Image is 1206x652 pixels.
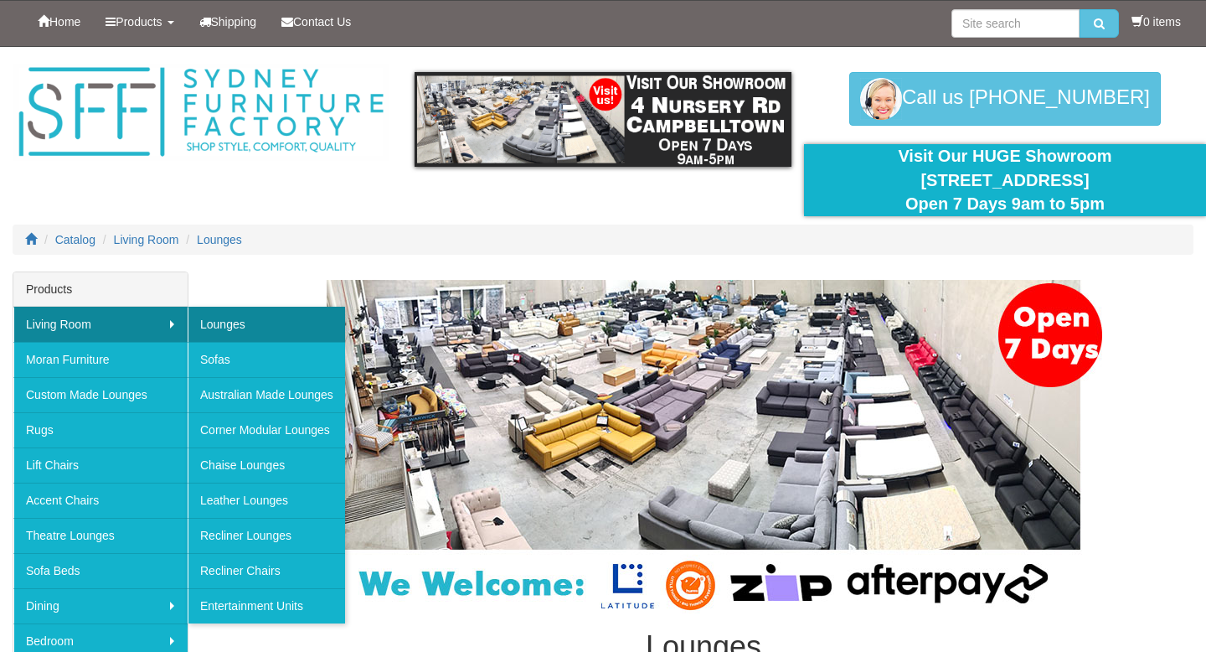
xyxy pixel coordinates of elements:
[13,342,188,377] a: Moran Furniture
[13,448,188,483] a: Lift Chairs
[1131,13,1181,30] li: 0 items
[188,307,345,342] a: Lounges
[197,233,242,246] a: Lounges
[188,588,345,624] a: Entertainment Units
[211,15,257,28] span: Shipping
[817,144,1193,216] div: Visit Our HUGE Showroom [STREET_ADDRESS] Open 7 Days 9am to 5pm
[25,1,93,43] a: Home
[116,15,162,28] span: Products
[188,518,345,553] a: Recliner Lounges
[13,518,188,553] a: Theatre Lounges
[13,483,188,518] a: Accent Chairs
[188,553,345,588] a: Recliner Chairs
[55,233,95,246] a: Catalog
[13,307,188,342] a: Living Room
[269,1,363,43] a: Contact Us
[93,1,186,43] a: Products
[13,64,389,161] img: Sydney Furniture Factory
[285,280,1122,613] img: Lounges
[188,377,345,412] a: Australian Made Lounges
[187,1,270,43] a: Shipping
[293,15,351,28] span: Contact Us
[188,342,345,377] a: Sofas
[13,588,188,624] a: Dining
[13,272,188,307] div: Products
[951,9,1080,38] input: Site search
[188,483,345,518] a: Leather Lounges
[114,233,179,246] a: Living Room
[13,377,188,412] a: Custom Made Lounges
[415,72,791,167] img: showroom.gif
[49,15,80,28] span: Home
[188,448,345,483] a: Chaise Lounges
[188,412,345,448] a: Corner Modular Lounges
[13,553,188,588] a: Sofa Beds
[13,412,188,448] a: Rugs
